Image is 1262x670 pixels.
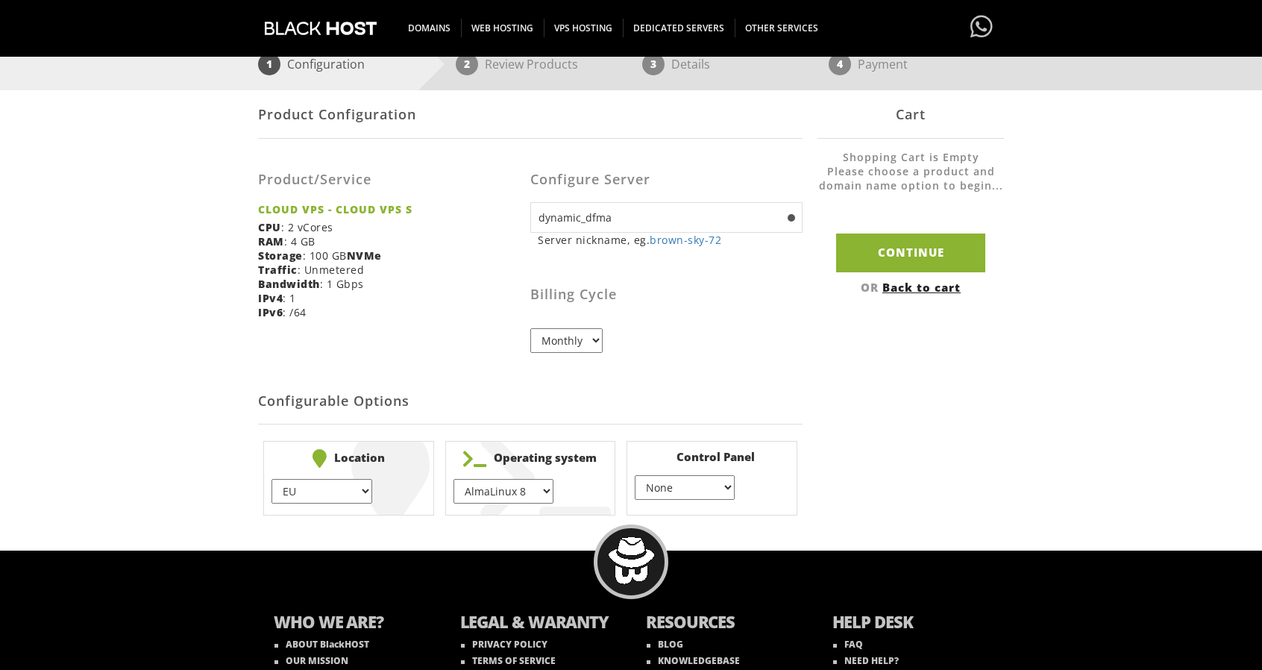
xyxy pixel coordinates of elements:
[829,53,851,75] span: 4
[650,233,721,247] a: brown-sky-72
[832,610,989,636] b: HELP DESK
[647,638,683,651] a: BLOG
[647,654,740,667] a: KNOWLEDGEBASE
[817,150,1004,207] li: Shopping Cart is Empty Please choose a product and domain name option to begin...
[258,172,519,187] h3: Product/Service
[453,479,553,504] select: } } } } } } } } } } } } } } } } } } } } }
[544,19,624,37] span: VPS HOSTING
[453,449,608,468] b: Operating system
[258,305,283,319] b: IPv6
[258,277,320,291] b: Bandwidth
[347,248,382,263] b: NVMe
[882,280,961,295] a: Back to cart
[642,53,665,75] span: 3
[258,90,803,139] div: Product Configuration
[538,233,803,247] small: Server nickname, eg.
[456,53,478,75] span: 2
[817,90,1004,139] div: Cart
[271,449,426,468] b: Location
[671,53,710,75] p: Details
[274,654,348,667] a: OUR MISSION
[274,638,369,651] a: ABOUT BlackHOST
[461,638,547,651] a: PRIVACY POLICY
[833,638,863,651] a: FAQ
[271,479,371,504] select: } } } } } }
[735,19,829,37] span: OTHER SERVICES
[530,172,803,187] h3: Configure Server
[258,379,803,425] h2: Configurable Options
[258,263,298,277] b: Traffic
[530,287,803,302] h3: Billing Cycle
[258,202,519,216] strong: CLOUD VPS - CLOUD VPS S
[461,654,556,667] a: TERMS OF SERVICE
[836,234,985,272] input: Continue
[635,449,789,464] b: Control Panel
[646,610,803,636] b: RESOURCES
[258,291,283,305] b: IPv4
[258,53,280,75] span: 1
[530,202,803,233] input: Hostname
[258,248,303,263] b: Storage
[287,53,365,75] p: Configuration
[258,220,281,234] b: CPU
[608,537,655,584] img: BlackHOST mascont, Blacky.
[485,53,578,75] p: Review Products
[461,19,544,37] span: WEB HOSTING
[460,610,617,636] b: LEGAL & WARANTY
[258,150,530,331] div: : 2 vCores : 4 GB : 100 GB : Unmetered : 1 Gbps : 1 : /64
[817,280,1004,295] div: OR
[623,19,735,37] span: DEDICATED SERVERS
[858,53,908,75] p: Payment
[274,610,430,636] b: WHO WE ARE?
[258,234,284,248] b: RAM
[833,654,899,667] a: NEED HELP?
[635,475,735,500] select: } } } }
[398,19,462,37] span: DOMAINS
